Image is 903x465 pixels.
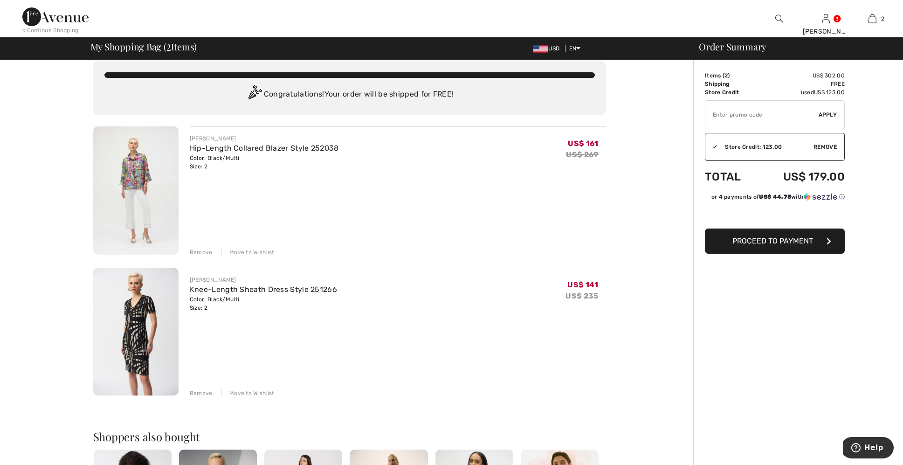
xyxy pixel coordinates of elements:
[566,150,598,159] s: US$ 269
[869,13,876,24] img: My Bag
[803,27,848,36] div: [PERSON_NAME]
[705,101,819,129] input: Promo code
[804,193,837,201] img: Sezzle
[705,204,845,225] iframe: PayPal-paypal
[732,236,813,245] span: Proceed to Payment
[757,71,845,80] td: US$ 302.00
[711,193,845,201] div: or 4 payments of with
[22,26,79,35] div: < Continue Shopping
[822,13,830,24] img: My Info
[705,88,757,97] td: Store Credit
[843,437,894,460] iframe: Opens a widget where you can find more information
[533,45,563,52] span: USD
[724,72,728,79] span: 2
[717,143,813,151] div: Store Credit: 123.00
[190,276,337,284] div: [PERSON_NAME]
[22,7,89,26] img: 1ère Avenue
[190,295,337,312] div: Color: Black/Multi Size: 2
[757,161,845,193] td: US$ 179.00
[90,42,197,51] span: My Shopping Bag ( Items)
[190,134,339,143] div: [PERSON_NAME]
[881,14,884,23] span: 2
[190,389,213,397] div: Remove
[533,45,548,53] img: US Dollar
[705,143,717,151] div: ✔
[775,13,783,24] img: search the website
[190,144,339,153] a: Hip-Length Collared Blazer Style 252038
[819,111,837,119] span: Apply
[705,193,845,204] div: or 4 payments ofUS$ 44.75withSezzle Click to learn more about Sezzle
[565,291,598,300] s: US$ 235
[814,89,845,96] span: US$ 123.00
[822,14,830,23] a: Sign In
[93,431,606,442] h2: Shoppers also bought
[705,161,757,193] td: Total
[221,248,275,257] div: Move to Wishlist
[190,285,337,294] a: Knee-Length Sheath Dress Style 251266
[245,85,264,104] img: Congratulation2.svg
[705,80,757,88] td: Shipping
[759,194,791,200] span: US$ 44.75
[688,42,897,51] div: Order Summary
[166,40,171,52] span: 2
[757,80,845,88] td: Free
[813,143,837,151] span: Remove
[705,71,757,80] td: Items ( )
[569,45,581,52] span: EN
[190,154,339,171] div: Color: Black/Multi Size: 2
[93,126,179,255] img: Hip-Length Collared Blazer Style 252038
[190,248,213,257] div: Remove
[705,229,845,254] button: Proceed to Payment
[757,88,845,97] td: used
[93,268,179,396] img: Knee-Length Sheath Dress Style 251266
[849,13,895,24] a: 2
[104,85,595,104] div: Congratulations! Your order will be shipped for FREE!
[567,280,598,289] span: US$ 141
[221,389,275,397] div: Move to Wishlist
[568,139,598,148] span: US$ 161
